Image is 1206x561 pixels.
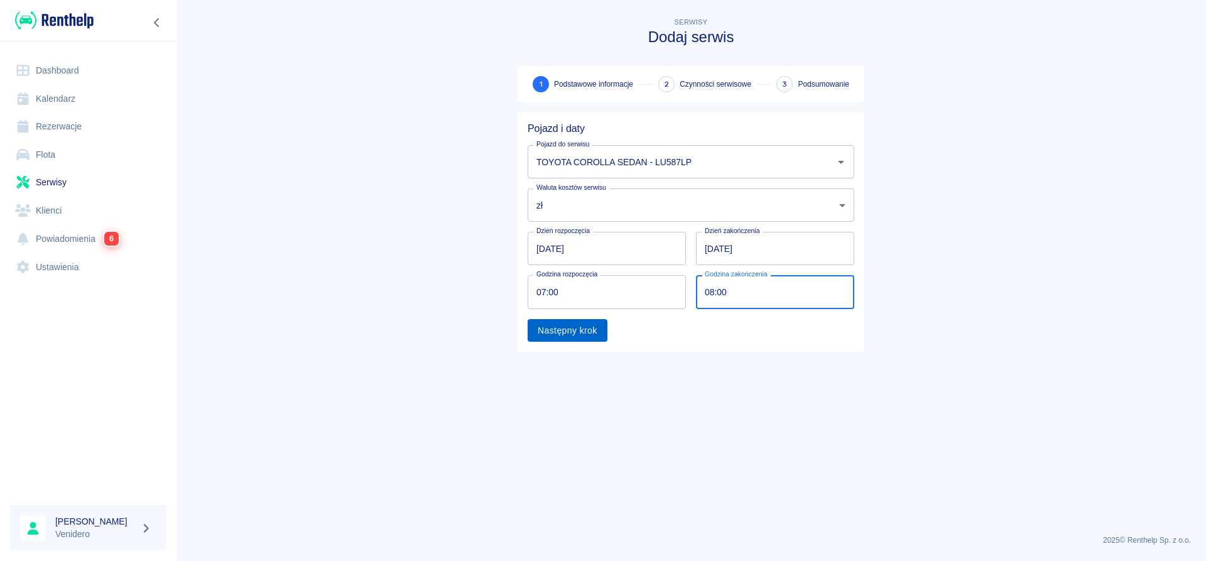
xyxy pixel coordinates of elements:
[10,10,94,31] a: Renthelp logo
[10,141,166,169] a: Flota
[528,188,854,222] div: zł
[675,18,708,26] span: Serwisy
[148,14,166,31] button: Zwiń nawigację
[10,57,166,85] a: Dashboard
[705,226,760,236] label: Dzień zakończenia
[528,275,677,308] input: hh:mm
[528,319,607,342] button: Następny krok
[191,535,1191,546] p: 2025 © Renthelp Sp. z o.o.
[705,270,768,279] label: Godzina zakończenia
[528,123,854,135] h5: Pojazd i daty
[10,168,166,197] a: Serwisy
[536,226,590,236] label: Dzień rozpoczęcia
[832,153,850,171] button: Otwórz
[10,112,166,141] a: Rezerwacje
[798,79,849,90] span: Podsumowanie
[680,79,751,90] span: Czynności serwisowe
[536,270,597,279] label: Godzina rozpoczęcia
[10,197,166,225] a: Klienci
[10,85,166,113] a: Kalendarz
[10,224,166,253] a: Powiadomienia6
[540,78,543,91] span: 1
[518,28,864,46] h3: Dodaj serwis
[554,79,633,90] span: Podstawowe informacje
[696,232,854,265] input: DD.MM.YYYY
[10,253,166,281] a: Ustawienia
[536,139,590,149] label: Pojazd do serwisu
[528,232,686,265] input: DD.MM.YYYY
[536,183,606,192] label: Waluta kosztów serwisu
[665,78,669,91] span: 2
[55,515,136,528] h6: [PERSON_NAME]
[55,528,136,541] p: Venidero
[696,275,845,308] input: hh:mm
[782,78,787,91] span: 3
[15,10,94,31] img: Renthelp logo
[104,232,119,246] span: 6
